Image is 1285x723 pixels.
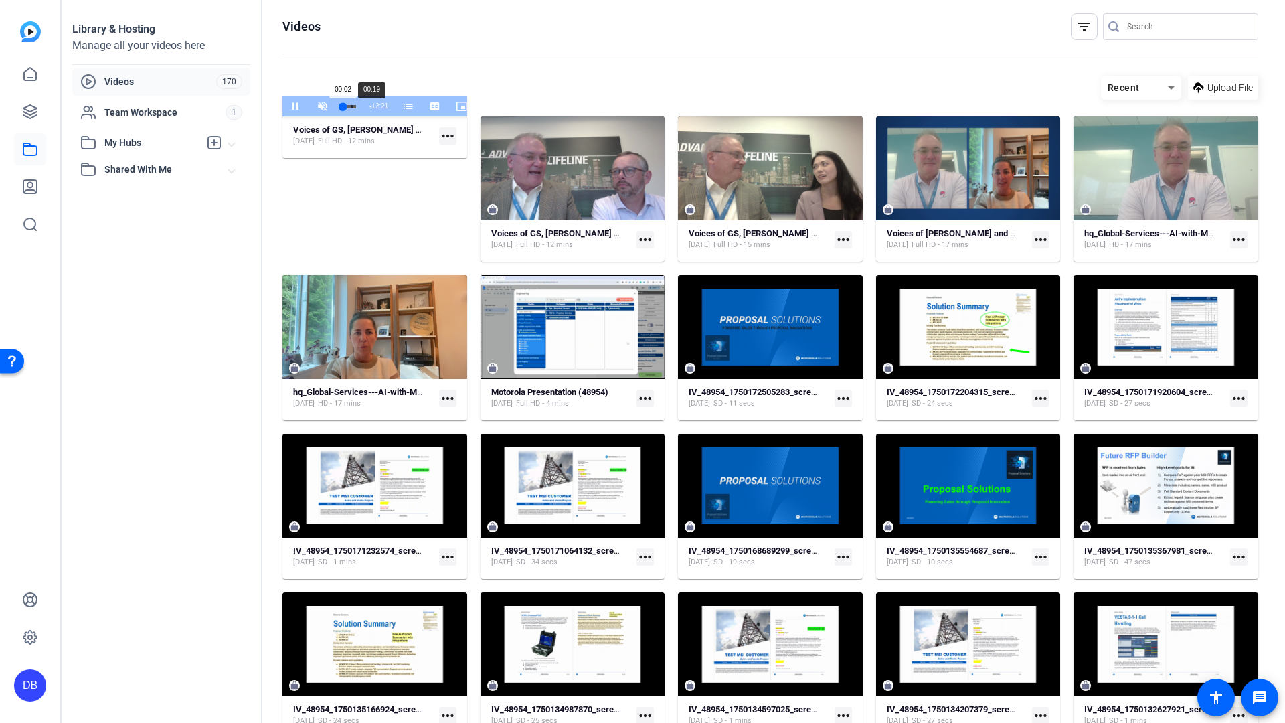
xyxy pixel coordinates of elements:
span: [DATE] [1084,398,1106,409]
mat-icon: more_horiz [636,231,654,248]
mat-icon: more_horiz [439,127,456,145]
strong: Voices of GS, [PERSON_NAME] and [PERSON_NAME] [491,228,696,238]
div: Progress Bar [343,105,356,108]
strong: IV_48954_1750135367981_screen [1084,546,1216,556]
button: Captions [422,96,448,116]
span: Full HD - 4 mins [516,398,569,409]
mat-icon: more_horiz [636,390,654,407]
h1: Videos [282,19,321,35]
span: Full HD - 12 mins [516,240,573,250]
a: Motorola Presentation (48954)[DATE]Full HD - 4 mins [491,387,632,409]
span: - [369,102,371,110]
a: IV_48954_1750172204315_screen[DATE]SD - 24 secs [887,387,1027,409]
span: SD - 34 secs [516,557,558,568]
strong: IV_48954_1750134207379_screen [887,704,1019,714]
mat-icon: more_horiz [1230,231,1248,248]
button: Unmute [309,96,336,116]
span: [DATE] [689,398,710,409]
span: SD - 24 secs [912,398,953,409]
mat-icon: more_horiz [1230,548,1248,566]
mat-icon: more_horiz [835,390,852,407]
a: Voices of GS, [PERSON_NAME] and [PERSON_NAME][DATE]Full HD - 12 mins [491,228,632,250]
span: [DATE] [887,240,908,250]
span: SD - 11 secs [713,398,755,409]
span: SD - 27 secs [1109,398,1150,409]
span: [DATE] [491,557,513,568]
button: Pause [282,96,309,116]
input: Search [1127,19,1248,35]
a: hq_Global-Services---AI-with-Mark---[PERSON_NAME]-2025-07-02-11-11-18-168-3[DATE]HD - 17 mins [293,387,434,409]
mat-icon: more_horiz [835,548,852,566]
div: DB [14,669,46,702]
span: HD - 17 mins [318,398,361,409]
mat-icon: more_horiz [1230,390,1248,407]
a: IV_48954_1750171064132_screen[DATE]SD - 34 secs [491,546,632,568]
strong: IV_48954_1750171064132_screen [491,546,623,556]
div: Manage all your videos here [72,37,250,54]
span: [DATE] [491,398,513,409]
mat-icon: more_horiz [1032,390,1049,407]
mat-icon: more_horiz [1032,231,1049,248]
span: [DATE] [293,136,315,147]
mat-icon: more_horiz [1032,548,1049,566]
span: [DATE] [689,557,710,568]
strong: IV_48954_1750172204315_screen [887,387,1019,397]
span: SD - 1 mins [318,557,356,568]
span: Full HD - 15 mins [713,240,770,250]
span: 1 [226,105,242,120]
a: IV_48954_1750135367981_screen[DATE]SD - 47 secs [1084,546,1225,568]
span: Videos [104,75,216,88]
span: Recent [1108,82,1140,93]
div: Library & Hosting [72,21,250,37]
span: [DATE] [293,557,315,568]
span: SD - 19 secs [713,557,755,568]
strong: hq_Global-Services---AI-with-Mark---[PERSON_NAME]-2025-07-02-11-11-18-168-3 [293,387,617,397]
span: My Hubs [104,136,199,150]
strong: IV_48954_1750135554687_screen [887,546,1019,556]
strong: Voices of GS, [PERSON_NAME] and [PERSON_NAME] [689,228,893,238]
strong: IV_48954_1750171232574_screen [293,546,425,556]
mat-icon: accessibility [1208,690,1224,706]
span: HD - 17 mins [1109,240,1152,250]
span: 12:21 [371,102,388,110]
span: Team Workspace [104,106,226,119]
strong: IV_48954_1750132627921_screen [1084,704,1216,714]
button: Picture-in-Picture [448,96,475,116]
span: Upload File [1207,81,1253,95]
mat-icon: filter_list [1076,19,1092,35]
mat-expansion-panel-header: My Hubs [72,129,250,156]
strong: IV_48954_1750135166924_screen [293,704,425,714]
span: [DATE] [491,240,513,250]
span: Full HD - 17 mins [912,240,968,250]
span: [DATE] [1084,557,1106,568]
strong: IV_48954_1750172505283_screen [689,387,821,397]
mat-icon: more_horiz [439,548,456,566]
mat-expansion-panel-header: Shared With Me [72,156,250,183]
a: IV_48954_1750168689299_screen[DATE]SD - 19 secs [689,546,829,568]
span: [DATE] [1084,240,1106,250]
a: Voices of GS, [PERSON_NAME] and [PERSON_NAME][DATE]Full HD - 15 mins [689,228,829,250]
a: IV_48954_1750172505283_screen[DATE]SD - 11 secs [689,387,829,409]
a: Voices of GS, [PERSON_NAME] and [PERSON_NAME][DATE]Full HD - 12 mins [293,125,434,147]
button: Chapters [395,96,422,116]
strong: Voices of [PERSON_NAME] and [PERSON_NAME] - AI [887,228,1092,238]
a: IV_48954_1750135554687_screen[DATE]SD - 10 secs [887,546,1027,568]
span: 170 [216,74,242,89]
a: IV_48954_1750171920604_screen[DATE]SD - 27 secs [1084,387,1225,409]
span: [DATE] [293,398,315,409]
strong: IV_48954_1750168689299_screen [689,546,821,556]
span: SD - 10 secs [912,557,953,568]
a: Voices of [PERSON_NAME] and [PERSON_NAME] - AI[DATE]Full HD - 17 mins [887,228,1027,250]
strong: Motorola Presentation (48954) [491,387,608,397]
mat-icon: message [1252,690,1268,706]
span: Shared With Me [104,163,229,177]
span: [DATE] [887,557,908,568]
a: hq_Global-Services---AI-with-Mark---[PERSON_NAME]-2025-07-02-11-11-18-168-2[DATE]HD - 17 mins [1084,228,1225,250]
strong: IV_48954_1750171920604_screen [1084,387,1216,397]
strong: IV_48954_1750134597025_screen [689,704,821,714]
strong: Voices of GS, [PERSON_NAME] and [PERSON_NAME] [293,125,498,135]
button: Exit Fullscreen [475,96,502,116]
span: [DATE] [689,240,710,250]
mat-icon: more_horiz [439,390,456,407]
img: blue-gradient.svg [20,21,41,42]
